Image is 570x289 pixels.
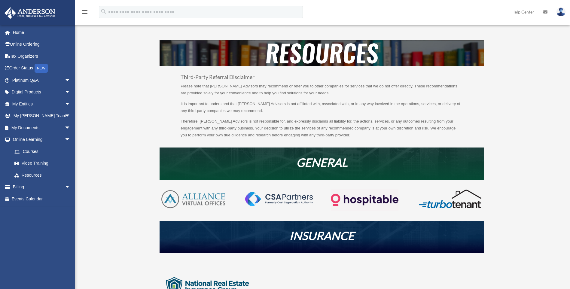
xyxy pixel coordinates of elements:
[4,134,80,146] a: Online Learningarrow_drop_down
[181,75,463,83] h3: Third-Party Referral Disclaimer
[245,192,313,206] img: CSA-partners-Formerly-Cost-Segregation-Authority
[4,86,80,98] a: Digital Productsarrow_drop_down
[81,11,88,16] a: menu
[4,38,80,50] a: Online Ordering
[65,181,77,193] span: arrow_drop_down
[35,64,48,73] div: NEW
[4,110,80,122] a: My [PERSON_NAME] Teamarrow_drop_down
[331,189,398,211] img: Logo-transparent-dark
[4,62,80,75] a: Order StatusNEW
[4,50,80,62] a: Tax Organizers
[4,181,80,193] a: Billingarrow_drop_down
[181,118,463,138] p: Therefore, [PERSON_NAME] Advisors is not responsible for, and expressly disclaims all liability f...
[65,74,77,87] span: arrow_drop_down
[296,155,348,169] em: GENERAL
[4,122,80,134] a: My Documentsarrow_drop_down
[556,8,565,16] img: User Pic
[4,98,80,110] a: My Entitiesarrow_drop_down
[4,193,80,205] a: Events Calendar
[181,83,463,101] p: Please note that [PERSON_NAME] Advisors may recommend or refer you to other companies for service...
[160,40,484,65] img: resources-header
[289,229,354,242] em: INSURANCE
[65,134,77,146] span: arrow_drop_down
[81,8,88,16] i: menu
[65,86,77,99] span: arrow_drop_down
[3,7,57,19] img: Anderson Advisors Platinum Portal
[416,189,484,209] img: turbotenant
[8,145,80,157] a: Courses
[4,74,80,86] a: Platinum Q&Aarrow_drop_down
[100,8,107,15] i: search
[160,189,227,209] img: AVO-logo-1-color
[65,122,77,134] span: arrow_drop_down
[8,157,80,169] a: Video Training
[65,110,77,122] span: arrow_drop_down
[8,169,77,181] a: Resources
[4,26,80,38] a: Home
[65,98,77,110] span: arrow_drop_down
[181,101,463,118] p: It is important to understand that [PERSON_NAME] Advisors is not affiliated with, associated with...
